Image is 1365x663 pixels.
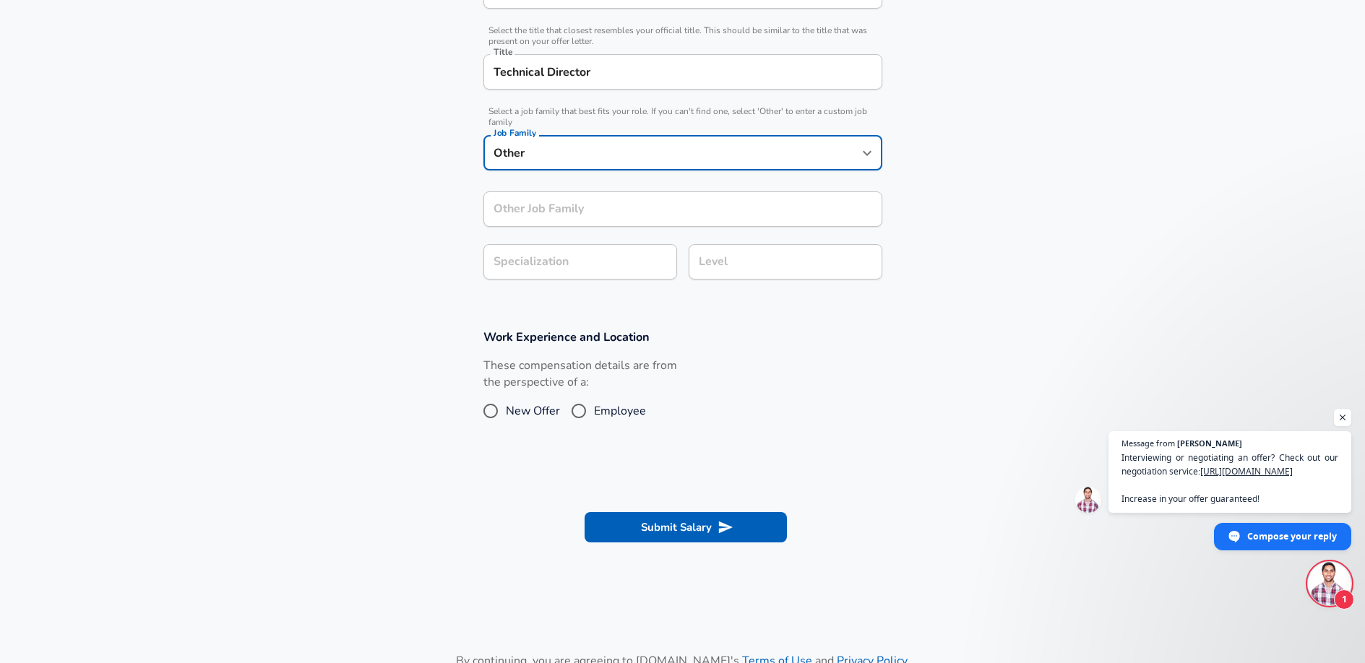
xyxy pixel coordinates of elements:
label: Job Family [494,129,536,137]
input: Other Job Family [483,191,882,227]
span: Interviewing or negotiating an offer? Check out our negotiation service: Increase in your offer g... [1121,451,1338,506]
input: Specialization [483,244,677,279]
button: Submit Salary [585,512,787,542]
span: Employee [594,402,646,420]
button: Open [857,143,877,163]
span: Compose your reply [1247,524,1337,549]
span: Message from [1121,439,1175,447]
label: These compensation details are from the perspective of a: [483,357,677,391]
h3: Work Experience and Location [483,329,882,345]
span: Select the title that closest resembles your official title. This should be similar to the title ... [483,25,882,47]
span: New Offer [506,402,560,420]
input: Software Engineer [490,142,854,164]
input: L3 [695,251,876,273]
span: Select a job family that best fits your role. If you can't find one, select 'Other' to enter a cu... [483,106,882,128]
span: [PERSON_NAME] [1177,439,1242,447]
input: Software Engineer [490,61,876,83]
div: Open chat [1308,562,1351,605]
span: 1 [1334,589,1354,610]
label: Title [494,48,512,56]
